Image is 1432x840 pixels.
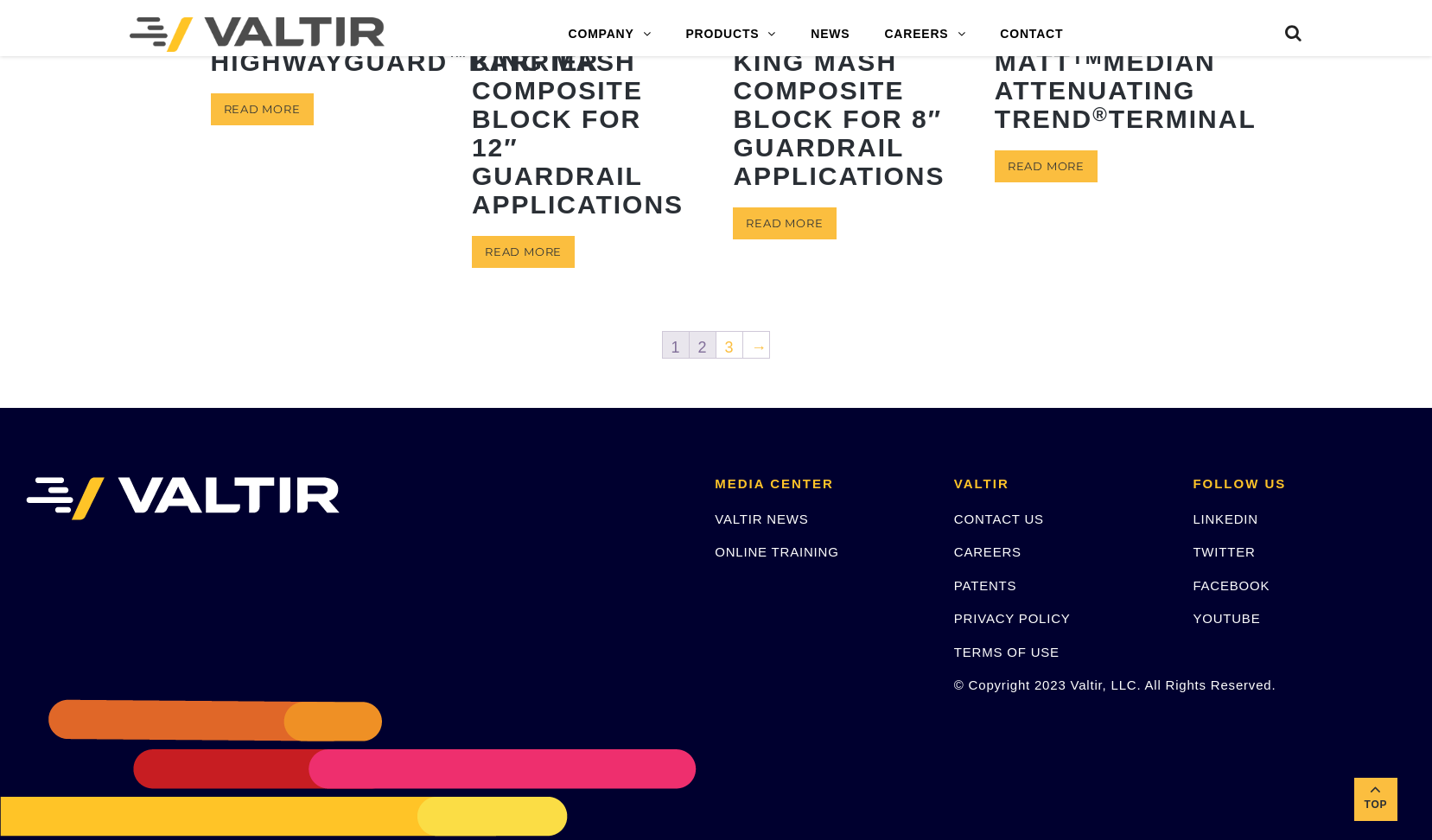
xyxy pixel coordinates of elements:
a: PRODUCTS [668,17,793,52]
sup: ® [1092,104,1109,125]
a: CAREERS [867,17,983,52]
span: 1 [663,332,689,358]
img: Valtir [130,17,385,52]
a: CAREERS [954,544,1021,559]
a: CONTACT US [954,512,1044,526]
h2: HighwayGuard Barrier [211,35,434,89]
h2: FOLLOW US [1193,477,1406,492]
nav: Product Pagination [211,330,1222,365]
a: VALTIR NEWS [715,512,808,526]
h2: MATT Median Attenuating TREND Terminal [995,35,1218,146]
a: ONLINE TRAINING [715,544,838,559]
a: TERMS OF USE [954,645,1060,659]
a: Read more about “MATTTM Median Attenuating TREND® Terminal” [995,150,1098,182]
a: 3 [716,332,742,358]
a: TWITTER [1193,544,1255,559]
a: PATENTS [954,578,1017,593]
h2: VALTIR [954,477,1168,492]
a: 2 [690,332,716,358]
a: → [743,332,769,358]
span: Top [1354,795,1397,815]
h2: King MASH Composite Block for 12″ Guardrail Applications [472,35,695,232]
h2: MEDIA CENTER [715,477,928,492]
a: PRIVACY POLICY [954,611,1071,626]
a: Read more about “HighwayGuard™ Barrier” [211,93,314,125]
a: Read more about “King MASH Composite Block for 12" Guardrail Applications” [472,236,575,268]
sup: ™ [448,47,469,68]
h2: King MASH Composite Block for 8″ Guardrail Applications [733,35,956,203]
a: FACEBOOK [1193,578,1270,593]
a: Read more about “King MASH Composite Block for 8" Guardrail Applications” [733,207,836,239]
a: YOUTUBE [1193,611,1260,626]
sup: TM [1072,47,1104,68]
p: © Copyright 2023 Valtir, LLC. All Rights Reserved. [954,675,1168,695]
a: COMPANY [551,17,669,52]
a: LINKEDIN [1193,512,1258,526]
a: CONTACT [983,17,1080,52]
img: VALTIR [26,477,340,520]
a: NEWS [793,17,867,52]
a: Top [1354,778,1397,821]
